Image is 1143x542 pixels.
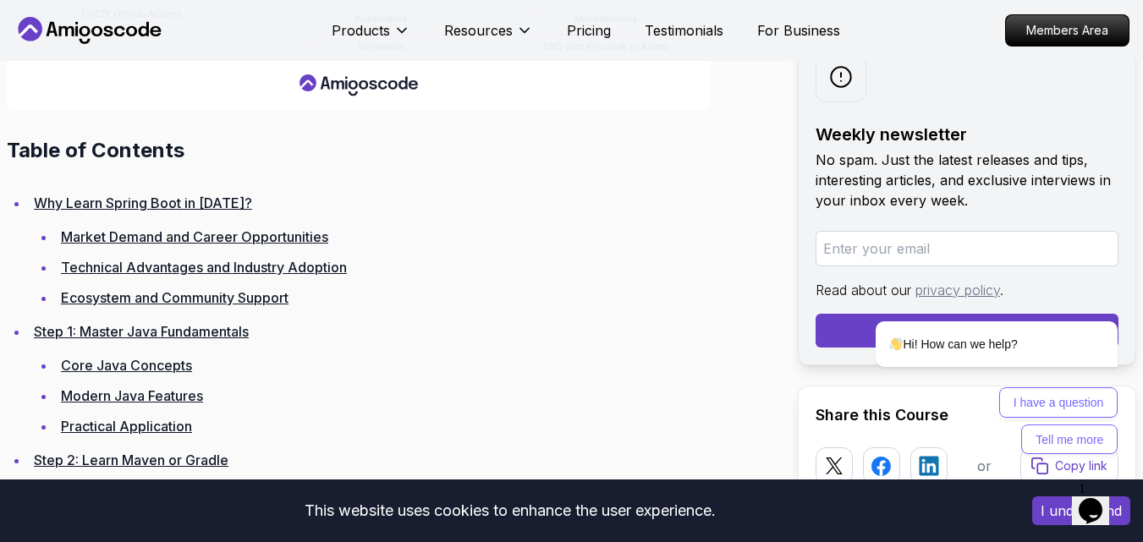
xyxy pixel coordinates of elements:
button: Copy link [1020,447,1118,485]
a: Step 1: Master Java Fundamentals [34,323,249,340]
p: or [977,456,992,476]
h2: Table of Contents [7,137,771,164]
p: Products [332,20,390,41]
div: This website uses cookies to enhance the user experience. [13,492,1007,529]
p: Copy link [1055,457,1107,474]
a: Core Java Concepts [61,357,192,374]
p: Members Area [1006,15,1129,46]
h2: Weekly newsletter [816,123,1118,146]
a: For Business [757,20,840,41]
a: Practical Application [61,418,192,435]
a: Technical Advantages and Industry Adoption [61,259,347,276]
iframe: chat widget [822,168,1126,466]
a: Pricing [567,20,611,41]
a: Ecosystem and Community Support [61,289,288,306]
a: Members Area [1005,14,1129,47]
button: Accept cookies [1032,496,1130,525]
iframe: chat widget [1072,474,1126,525]
p: Resources [444,20,513,41]
a: Testimonials [645,20,723,41]
p: Read about our . [816,280,1118,300]
button: Products [332,20,410,54]
a: Market Demand and Career Opportunities [61,228,328,245]
a: Step 2: Learn Maven or Gradle [34,452,228,468]
button: Resources [444,20,533,54]
p: No spam. Just the latest releases and tips, interesting articles, and exclusive interviews in you... [816,150,1118,211]
input: Enter your email [816,231,1118,266]
button: Subscribe [816,314,1118,348]
h2: Share this Course [816,403,1118,427]
a: Why Learn Spring Boot in [DATE]? [34,194,252,211]
a: Modern Java Features [61,387,203,404]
